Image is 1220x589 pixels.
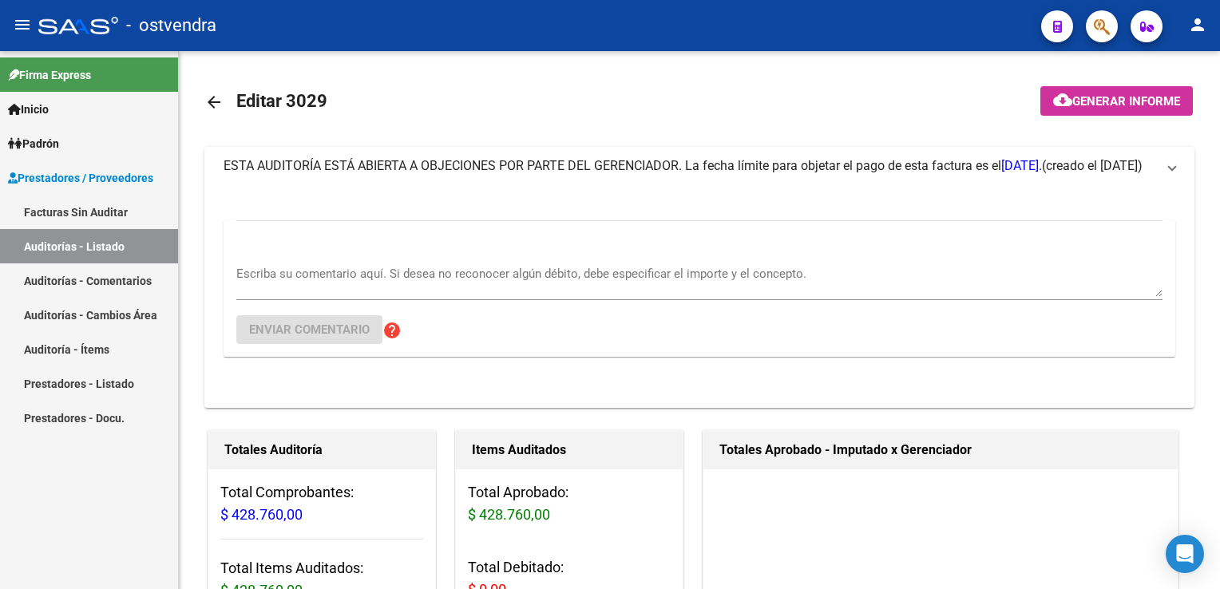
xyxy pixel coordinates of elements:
[220,506,303,523] span: $ 428.760,00
[220,481,423,526] h3: Total Comprobantes:
[249,322,370,337] span: Enviar comentario
[1040,86,1193,116] button: Generar informe
[13,15,32,34] mat-icon: menu
[382,321,402,340] mat-icon: help
[719,437,1162,463] h1: Totales Aprobado - Imputado x Gerenciador
[236,315,382,344] button: Enviar comentario
[8,169,153,187] span: Prestadores / Proveedores
[224,158,1042,173] span: ESTA AUDITORÍA ESTÁ ABIERTA A OBJECIONES POR PARTE DEL GERENCIADOR. La fecha límite para objetar ...
[8,66,91,84] span: Firma Express
[8,101,49,118] span: Inicio
[468,481,671,526] h3: Total Aprobado:
[236,91,327,111] span: Editar 3029
[472,437,667,463] h1: Items Auditados
[1042,157,1143,175] span: (creado el [DATE])
[1053,90,1072,109] mat-icon: cloud_download
[468,506,550,523] span: $ 428.760,00
[1166,535,1204,573] div: Open Intercom Messenger
[1072,94,1180,109] span: Generar informe
[126,8,216,43] span: - ostvendra
[1188,15,1207,34] mat-icon: person
[204,147,1194,185] mat-expansion-panel-header: ESTA AUDITORÍA ESTÁ ABIERTA A OBJECIONES POR PARTE DEL GERENCIADOR. La fecha límite para objetar ...
[8,135,59,152] span: Padrón
[204,185,1194,408] div: ESTA AUDITORÍA ESTÁ ABIERTA A OBJECIONES POR PARTE DEL GERENCIADOR. La fecha límite para objetar ...
[224,437,419,463] h1: Totales Auditoría
[1001,158,1042,173] span: [DATE].
[204,93,224,112] mat-icon: arrow_back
